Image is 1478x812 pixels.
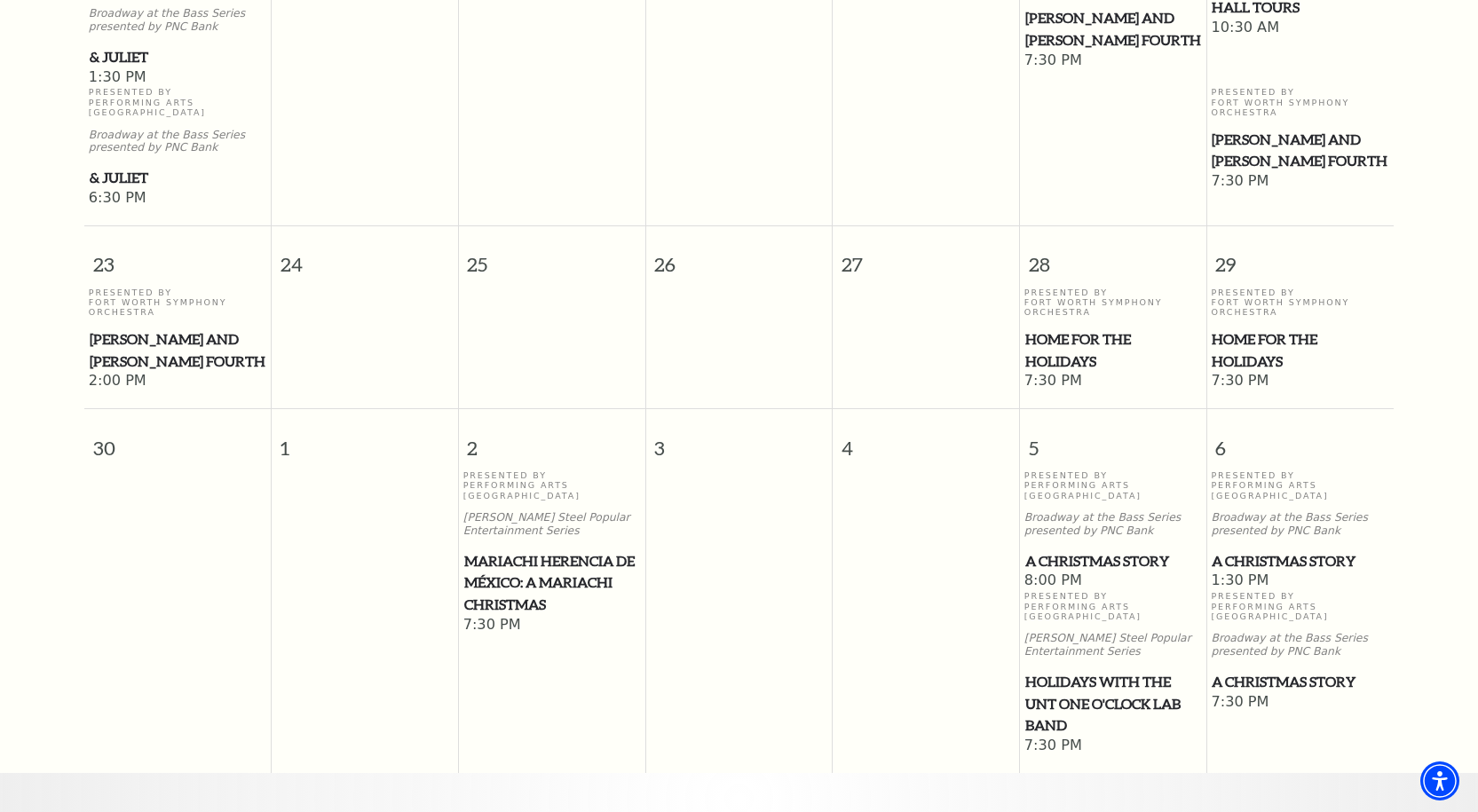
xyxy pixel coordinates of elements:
a: A Christmas Story [1211,671,1389,693]
p: Presented By Performing Arts [GEOGRAPHIC_DATA] [89,87,267,117]
p: [PERSON_NAME] Steel Popular Entertainment Series [463,511,641,538]
a: Home for the Holidays [1024,328,1202,372]
span: Mariachi Herencia de México: A Mariachi Christmas [464,550,640,616]
a: Mariachi Herencia de México: A Mariachi Christmas [463,550,641,616]
span: 7:30 PM [1211,172,1389,192]
a: & Juliet [89,46,267,68]
p: Presented By Fort Worth Symphony Orchestra [1211,87,1389,117]
span: A Christmas Story [1212,671,1388,693]
span: Home for the Holidays [1212,328,1388,372]
span: 23 [84,226,271,288]
span: 24 [272,226,458,288]
span: Holidays with the UNT One O'Clock Lab Band [1025,671,1201,737]
span: 1:30 PM [1211,572,1389,591]
p: Broadway at the Bass Series presented by PNC Bank [89,7,267,34]
span: 26 [646,226,833,288]
span: [PERSON_NAME] and [PERSON_NAME] Fourth [1212,129,1388,172]
span: 3 [646,409,833,470]
span: 28 [1020,226,1206,288]
p: Presented By Performing Arts [GEOGRAPHIC_DATA] [1211,591,1389,621]
a: & Juliet [89,167,267,189]
a: Mozart and Mahler's Fourth [1024,7,1202,51]
p: Broadway at the Bass Series presented by PNC Bank [1211,632,1389,658]
span: [PERSON_NAME] and [PERSON_NAME] Fourth [1025,7,1201,51]
p: Presented By Fort Worth Symphony Orchestra [1211,288,1389,318]
span: 2 [459,409,645,470]
p: Presented By Fort Worth Symphony Orchestra [1024,288,1202,318]
a: A Christmas Story [1024,550,1202,572]
p: [PERSON_NAME] Steel Popular Entertainment Series [1024,632,1202,658]
span: 7:30 PM [1024,51,1202,71]
span: A Christmas Story [1212,550,1388,572]
a: A Christmas Story [1211,550,1389,572]
p: Broadway at the Bass Series presented by PNC Bank [1024,511,1202,538]
p: Broadway at the Bass Series presented by PNC Bank [89,129,267,155]
a: Holidays with the UNT One O'Clock Lab Band [1024,671,1202,737]
span: 2:00 PM [89,372,267,391]
div: Accessibility Menu [1420,761,1459,800]
span: 7:30 PM [1024,372,1202,391]
span: [PERSON_NAME] and [PERSON_NAME] Fourth [90,328,266,372]
p: Presented By Performing Arts [GEOGRAPHIC_DATA] [463,470,641,501]
p: Presented By Performing Arts [GEOGRAPHIC_DATA] [1024,470,1202,501]
a: Mozart and Mahler's Fourth [89,328,267,372]
span: 7:30 PM [1211,372,1389,391]
span: 29 [1207,226,1394,288]
span: A Christmas Story [1025,550,1201,572]
span: 1 [272,409,458,470]
span: 7:30 PM [463,616,641,635]
span: 30 [84,409,271,470]
span: 6:30 PM [89,189,267,209]
span: & Juliet [90,167,266,189]
span: & Juliet [90,46,266,68]
span: 7:30 PM [1024,737,1202,756]
span: 25 [459,226,645,288]
span: 7:30 PM [1211,693,1389,713]
p: Presented By Fort Worth Symphony Orchestra [89,288,267,318]
span: 10:30 AM [1211,19,1389,38]
span: 4 [833,409,1019,470]
span: 27 [833,226,1019,288]
span: 5 [1020,409,1206,470]
a: Mozart and Mahler's Fourth [1211,129,1389,172]
a: Home for the Holidays [1211,328,1389,372]
p: Presented By Performing Arts [GEOGRAPHIC_DATA] [1024,591,1202,621]
p: Broadway at the Bass Series presented by PNC Bank [1211,511,1389,538]
span: 1:30 PM [89,68,267,88]
span: 6 [1207,409,1394,470]
span: 8:00 PM [1024,572,1202,591]
p: Presented By Performing Arts [GEOGRAPHIC_DATA] [1211,470,1389,501]
span: Home for the Holidays [1025,328,1201,372]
